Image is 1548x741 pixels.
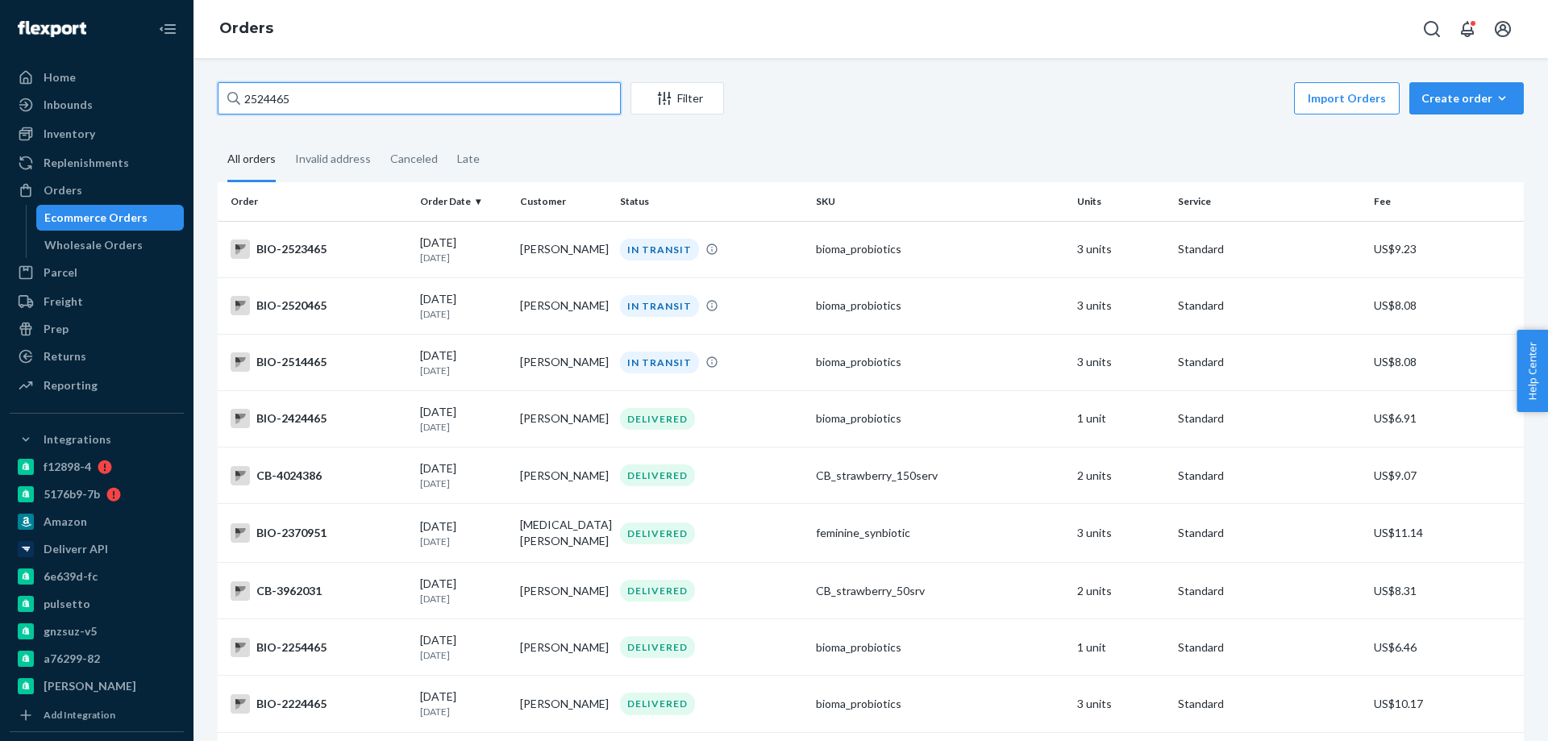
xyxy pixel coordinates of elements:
[620,239,699,260] div: IN TRANSIT
[10,121,184,147] a: Inventory
[36,205,185,231] a: Ecommerce Orders
[10,536,184,562] a: Deliverr API
[1367,221,1524,277] td: US$9.23
[227,138,276,182] div: All orders
[614,182,809,221] th: Status
[1367,676,1524,732] td: US$10.17
[420,576,507,606] div: [DATE]
[1451,13,1483,45] button: Open notifications
[620,352,699,373] div: IN TRANSIT
[514,619,614,676] td: [PERSON_NAME]
[620,522,695,544] div: DELIVERED
[420,632,507,662] div: [DATE]
[1367,504,1524,563] td: US$11.14
[1416,13,1448,45] button: Open Search Box
[1367,334,1524,390] td: US$8.08
[44,623,97,639] div: gnzsuz-v5
[816,298,1064,314] div: bioma_probiotics
[1178,525,1361,541] p: Standard
[18,21,86,37] img: Flexport logo
[457,138,480,180] div: Late
[420,251,507,264] p: [DATE]
[44,293,83,310] div: Freight
[10,260,184,285] a: Parcel
[10,316,184,342] a: Prep
[44,377,98,393] div: Reporting
[514,448,614,504] td: [PERSON_NAME]
[1178,241,1361,257] p: Standard
[514,390,614,447] td: [PERSON_NAME]
[420,705,507,718] p: [DATE]
[514,563,614,619] td: [PERSON_NAME]
[1178,468,1361,484] p: Standard
[816,468,1064,484] div: CB_strawberry_150serv
[44,155,129,171] div: Replenishments
[10,481,184,507] a: 5176b9-7b
[420,477,507,490] p: [DATE]
[10,177,184,203] a: Orders
[630,82,724,114] button: Filter
[10,343,184,369] a: Returns
[1071,619,1171,676] td: 1 unit
[44,568,98,585] div: 6e639d-fc
[1367,277,1524,334] td: US$8.08
[1409,82,1524,114] button: Create order
[44,541,108,557] div: Deliverr API
[44,708,115,722] div: Add Integration
[152,13,184,45] button: Close Navigation
[231,523,407,543] div: BIO-2370951
[44,596,90,612] div: pulsetto
[816,241,1064,257] div: bioma_probiotics
[1071,221,1171,277] td: 3 units
[420,404,507,434] div: [DATE]
[44,182,82,198] div: Orders
[1071,448,1171,504] td: 2 units
[420,518,507,548] div: [DATE]
[10,65,184,90] a: Home
[10,646,184,672] a: a76299-82
[218,82,621,114] input: Search orders
[420,348,507,377] div: [DATE]
[231,638,407,657] div: BIO-2254465
[420,364,507,377] p: [DATE]
[231,296,407,315] div: BIO-2520465
[1487,13,1519,45] button: Open account menu
[1367,390,1524,447] td: US$6.91
[631,90,723,106] div: Filter
[420,235,507,264] div: [DATE]
[10,454,184,480] a: f12898-4
[620,464,695,486] div: DELIVERED
[10,150,184,176] a: Replenishments
[420,535,507,548] p: [DATE]
[414,182,514,221] th: Order Date
[1178,410,1361,427] p: Standard
[44,486,100,502] div: 5176b9-7b
[816,410,1064,427] div: bioma_probiotics
[10,427,184,452] button: Integrations
[44,126,95,142] div: Inventory
[1071,390,1171,447] td: 1 unit
[10,509,184,535] a: Amazon
[1071,182,1171,221] th: Units
[514,676,614,732] td: [PERSON_NAME]
[1178,298,1361,314] p: Standard
[44,97,93,113] div: Inbounds
[44,264,77,281] div: Parcel
[420,307,507,321] p: [DATE]
[10,373,184,398] a: Reporting
[1517,330,1548,412] button: Help Center
[218,182,414,221] th: Order
[1071,676,1171,732] td: 3 units
[231,581,407,601] div: CB-3962031
[620,693,695,714] div: DELIVERED
[1367,619,1524,676] td: US$6.46
[620,295,699,317] div: IN TRANSIT
[231,239,407,259] div: BIO-2523465
[620,580,695,602] div: DELIVERED
[816,696,1064,712] div: bioma_probiotics
[816,525,1064,541] div: feminine_synbiotic
[44,210,148,226] div: Ecommerce Orders
[1294,82,1400,114] button: Import Orders
[816,583,1064,599] div: CB_strawberry_50srv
